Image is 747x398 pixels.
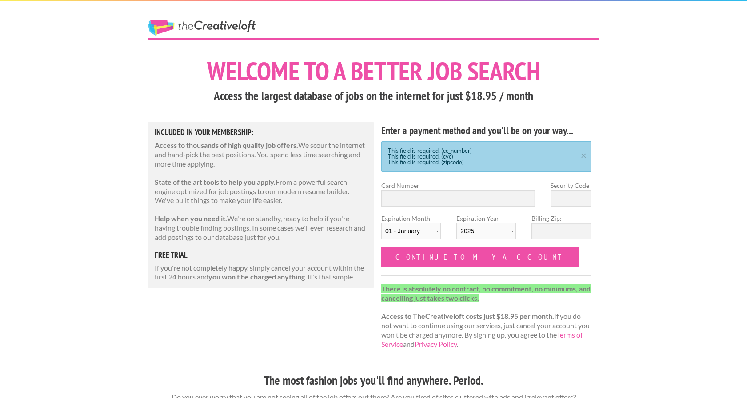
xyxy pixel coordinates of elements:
[155,141,367,168] p: We scour the internet and hand-pick the best positions. You spend less time searching and more ti...
[148,20,256,36] a: The Creative Loft
[208,272,305,281] strong: you won't be charged anything
[155,214,227,223] strong: Help when you need it.
[381,330,583,348] a: Terms of Service
[155,178,367,205] p: From a powerful search engine optimized for job postings to our modern resume builder. We've buil...
[531,214,591,223] label: Billing Zip:
[381,247,579,267] input: Continue to my account
[155,214,367,242] p: We're on standby, ready to help if you're having trouble finding postings. In some cases we'll ev...
[415,340,457,348] a: Privacy Policy
[155,128,367,136] h5: Included in Your Membership:
[155,251,367,259] h5: free trial
[381,214,441,247] label: Expiration Month
[381,312,554,320] strong: Access to TheCreativeloft costs just $18.95 per month.
[456,214,516,247] label: Expiration Year
[155,178,276,186] strong: State of the art tools to help you apply.
[155,141,298,149] strong: Access to thousands of high quality job offers.
[148,372,599,389] h3: The most fashion jobs you'll find anywhere. Period.
[456,223,516,239] select: Expiration Year
[381,181,535,190] label: Card Number
[381,223,441,239] select: Expiration Month
[148,58,599,84] h1: Welcome to a better job search
[551,181,591,190] label: Security Code
[381,141,591,172] div: This field is required. (cc_number) This field is required. (cvc) This field is required. (zipcode)
[155,263,367,282] p: If you're not completely happy, simply cancel your account within the first 24 hours and . It's t...
[381,123,591,138] h4: Enter a payment method and you'll be on your way...
[578,151,589,157] a: ×
[381,284,591,349] p: If you do not want to continue using our services, just cancel your account you won't be charged ...
[148,88,599,104] h3: Access the largest database of jobs on the internet for just $18.95 / month
[381,284,591,302] strong: There is absolutely no contract, no commitment, no minimums, and cancelling just takes two clicks.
